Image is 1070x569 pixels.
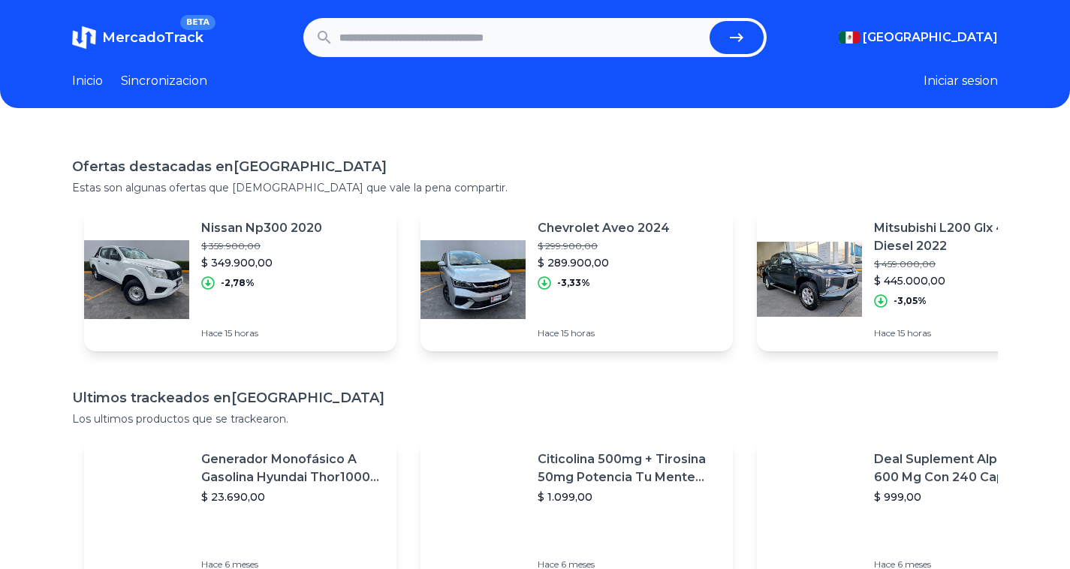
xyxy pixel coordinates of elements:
p: Nissan Np300 2020 [201,219,322,237]
p: $ 459.000,00 [874,258,1057,270]
a: Inicio [72,72,103,90]
p: $ 359.900,00 [201,240,322,252]
a: Featured imageChevrolet Aveo 2024$ 299.900,00$ 289.900,00-3,33%Hace 15 horas [420,207,733,351]
p: $ 999,00 [874,489,1057,504]
a: Featured imageNissan Np300 2020$ 359.900,00$ 349.900,00-2,78%Hace 15 horas [84,207,396,351]
p: Hace 15 horas [201,327,322,339]
p: Estas son algunas ofertas que [DEMOGRAPHIC_DATA] que vale la pena compartir. [72,180,998,195]
span: BETA [180,15,216,30]
button: [GEOGRAPHIC_DATA] [839,29,998,47]
p: -2,78% [221,277,255,289]
p: $ 299.900,00 [538,240,670,252]
p: Hace 15 horas [874,327,1057,339]
p: $ 1.099,00 [538,489,721,504]
img: Featured image [757,458,862,563]
p: $ 445.000,00 [874,273,1057,288]
a: Sincronizacion [121,72,207,90]
img: Featured image [420,458,526,563]
p: $ 289.900,00 [538,255,670,270]
button: Iniciar sesion [924,72,998,90]
p: Mitsubishi L200 Glx 4x4 Diesel 2022 [874,219,1057,255]
p: Los ultimos productos que se trackearon. [72,411,998,426]
p: -3,33% [557,277,590,289]
a: Featured imageMitsubishi L200 Glx 4x4 Diesel 2022$ 459.000,00$ 445.000,00-3,05%Hace 15 horas [757,207,1069,351]
img: Mexico [839,32,860,44]
span: MercadoTrack [102,29,203,46]
p: $ 349.900,00 [201,255,322,270]
p: $ 23.690,00 [201,489,384,504]
img: MercadoTrack [72,26,96,50]
p: Chevrolet Aveo 2024 [538,219,670,237]
p: Hace 15 horas [538,327,670,339]
h1: Ofertas destacadas en [GEOGRAPHIC_DATA] [72,156,998,177]
span: [GEOGRAPHIC_DATA] [863,29,998,47]
img: Featured image [757,227,862,332]
p: -3,05% [894,295,927,307]
p: Citicolina 500mg + Tirosina 50mg Potencia Tu Mente (120caps) Sabor Sin Sabor [538,450,721,486]
img: Featured image [420,227,526,332]
a: MercadoTrackBETA [72,26,203,50]
img: Featured image [84,458,189,563]
img: Featured image [84,227,189,332]
p: Generador Monofásico A Gasolina Hyundai Thor10000 P 11.5 Kw [201,450,384,486]
h1: Ultimos trackeados en [GEOGRAPHIC_DATA] [72,387,998,408]
p: Deal Suplement Alpha Gpc 600 Mg Con 240 Caps. Salud Cerebral Sabor S/n [874,450,1057,486]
